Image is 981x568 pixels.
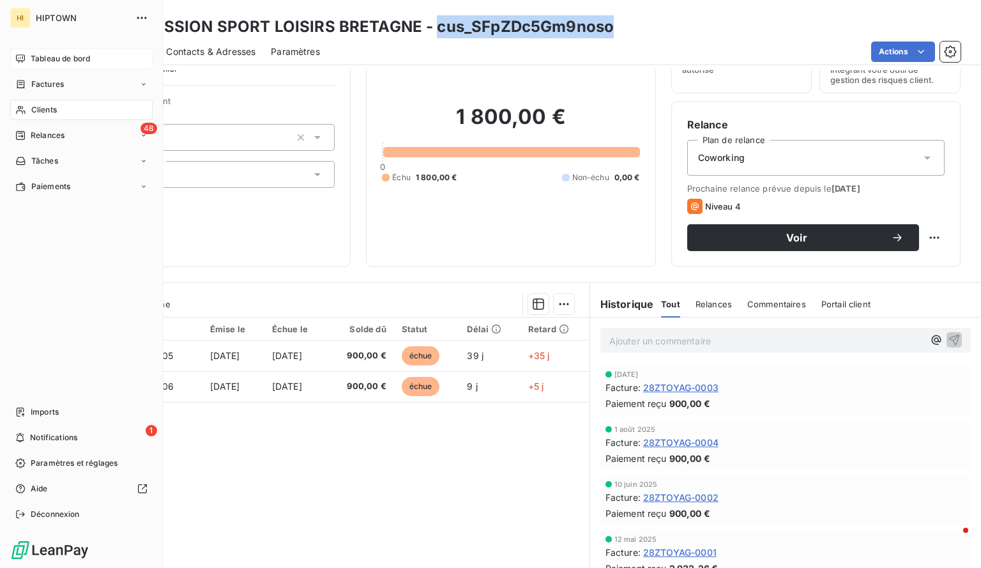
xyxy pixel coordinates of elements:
[871,42,935,62] button: Actions
[643,436,719,449] span: 28ZTOYAG-0004
[703,233,891,243] span: Voir
[467,350,483,361] span: 39 j
[938,525,968,555] iframe: Intercom live chat
[614,480,658,488] span: 10 juin 2025
[614,371,639,378] span: [DATE]
[30,432,77,443] span: Notifications
[159,132,169,143] input: Ajouter une valeur
[272,324,319,334] div: Échue le
[402,377,440,396] span: échue
[335,349,386,362] span: 900,00 €
[590,296,654,312] h6: Historique
[605,452,667,465] span: Paiement reçu
[210,350,240,361] span: [DATE]
[271,45,320,58] span: Paramètres
[31,483,48,495] span: Aide
[335,380,386,393] span: 900,00 €
[380,162,385,172] span: 0
[31,53,90,65] span: Tableau de bord
[698,151,745,164] span: Coworking
[402,346,440,365] span: échue
[605,381,641,394] span: Facture :
[402,324,452,334] div: Statut
[643,381,719,394] span: 28ZTOYAG-0003
[36,13,128,23] span: HIPTOWN
[832,183,860,194] span: [DATE]
[687,183,945,194] span: Prochaine relance prévue depuis le
[605,436,641,449] span: Facture :
[31,155,58,167] span: Tâches
[10,479,153,499] a: Aide
[687,224,919,251] button: Voir
[210,324,257,334] div: Émise le
[272,381,302,392] span: [DATE]
[528,350,550,361] span: +35 j
[696,299,732,309] span: Relances
[614,426,656,433] span: 1 août 2025
[605,546,641,559] span: Facture :
[528,324,582,334] div: Retard
[705,201,741,211] span: Niveau 4
[210,381,240,392] span: [DATE]
[10,540,89,560] img: Logo LeanPay
[614,172,640,183] span: 0,00 €
[669,507,710,520] span: 900,00 €
[31,509,80,520] span: Déconnexion
[112,15,614,38] h3: PROFESSION SPORT LOISIRS BRETAGNE - cus_SFpZDc5Gm9noso
[31,79,64,90] span: Factures
[392,172,411,183] span: Échu
[605,397,667,410] span: Paiement reçu
[166,45,255,58] span: Contacts & Adresses
[821,299,871,309] span: Portail client
[382,104,639,142] h2: 1 800,00 €
[10,8,31,28] div: HI
[31,457,118,469] span: Paramètres et réglages
[31,130,65,141] span: Relances
[747,299,806,309] span: Commentaires
[467,324,512,334] div: Délai
[467,381,477,392] span: 9 j
[416,172,457,183] span: 1 800,00 €
[687,117,945,132] h6: Relance
[605,491,641,504] span: Facture :
[141,123,157,134] span: 48
[31,181,70,192] span: Paiements
[335,324,386,334] div: Solde dû
[669,397,710,410] span: 900,00 €
[31,104,57,116] span: Clients
[605,507,667,520] span: Paiement reçu
[669,452,710,465] span: 900,00 €
[661,299,680,309] span: Tout
[643,491,719,504] span: 28ZTOYAG-0002
[272,350,302,361] span: [DATE]
[572,172,609,183] span: Non-échu
[528,381,544,392] span: +5 j
[103,96,335,114] span: Propriétés Client
[614,535,657,543] span: 12 mai 2025
[643,546,717,559] span: 28ZTOYAG-0001
[31,406,59,418] span: Imports
[146,425,157,436] span: 1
